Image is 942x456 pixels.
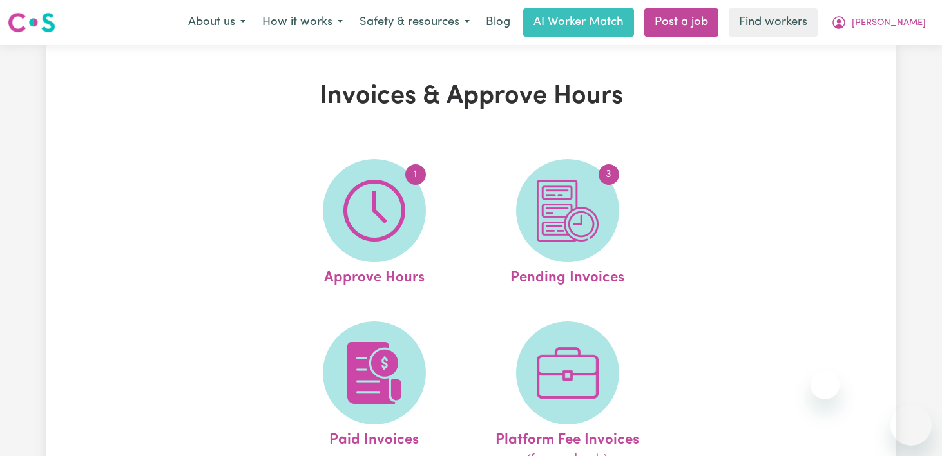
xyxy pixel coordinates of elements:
a: Blog [478,8,518,37]
span: Pending Invoices [510,262,624,289]
a: AI Worker Match [523,8,634,37]
a: Approve Hours [282,159,467,289]
span: 3 [599,164,619,185]
button: My Account [823,9,934,36]
img: Careseekers logo [8,11,55,34]
span: Paid Invoices [329,424,419,451]
a: Post a job [644,8,718,37]
h1: Invoices & Approve Hours [195,81,747,112]
a: Pending Invoices [475,159,660,289]
span: [PERSON_NAME] [852,16,926,30]
iframe: Close message [811,370,840,399]
a: Careseekers logo [8,8,55,37]
span: Approve Hours [324,262,425,289]
button: Safety & resources [351,9,478,36]
span: 1 [405,164,426,185]
a: Find workers [729,8,818,37]
button: How it works [254,9,351,36]
iframe: Button to launch messaging window [890,404,932,446]
button: About us [180,9,254,36]
span: Platform Fee Invoices [495,424,639,451]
